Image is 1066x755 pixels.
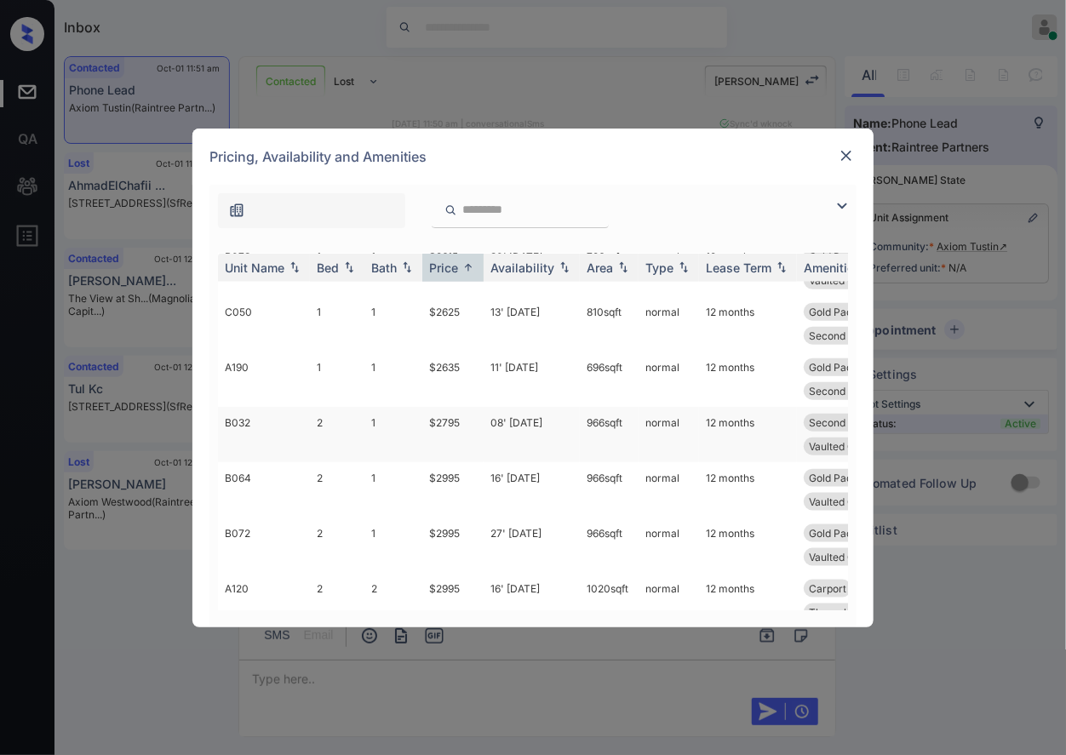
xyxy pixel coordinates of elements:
[422,573,484,628] td: $2995
[364,518,422,573] td: 1
[364,573,422,628] td: 2
[832,196,852,216] img: icon-zuma
[809,385,873,398] span: Second Floor
[809,582,846,595] span: Carport
[484,296,580,352] td: 13' [DATE]
[639,407,699,462] td: normal
[490,260,554,275] div: Availability
[639,352,699,407] td: normal
[218,518,310,573] td: B072
[615,261,632,273] img: sorting
[218,352,310,407] td: A190
[556,261,573,273] img: sorting
[809,306,894,318] span: Gold Package - ...
[422,462,484,518] td: $2995
[310,352,364,407] td: 1
[364,407,422,462] td: 1
[218,573,310,628] td: A120
[809,527,894,540] span: Gold Package - ...
[639,296,699,352] td: normal
[422,407,484,462] td: $2795
[398,261,416,273] img: sorting
[364,296,422,352] td: 1
[809,551,888,563] span: Vaulted Ceiling...
[317,260,339,275] div: Bed
[580,352,639,407] td: 696 sqft
[809,440,888,453] span: Vaulted Ceiling...
[675,261,692,273] img: sorting
[587,260,613,275] div: Area
[809,606,897,619] span: Throughout Plan...
[310,296,364,352] td: 1
[371,260,397,275] div: Bath
[639,573,699,628] td: normal
[429,260,458,275] div: Price
[422,518,484,573] td: $2995
[639,462,699,518] td: normal
[773,261,790,273] img: sorting
[218,407,310,462] td: B032
[310,573,364,628] td: 2
[228,202,245,219] img: icon-zuma
[484,407,580,462] td: 08' [DATE]
[484,352,580,407] td: 11' [DATE]
[699,296,797,352] td: 12 months
[310,407,364,462] td: 2
[580,296,639,352] td: 810 sqft
[341,261,358,273] img: sorting
[699,462,797,518] td: 12 months
[310,518,364,573] td: 2
[699,518,797,573] td: 12 months
[225,260,284,275] div: Unit Name
[809,472,894,484] span: Gold Package - ...
[310,462,364,518] td: 2
[422,352,484,407] td: $2635
[639,518,699,573] td: normal
[809,361,894,374] span: Gold Package - ...
[364,462,422,518] td: 1
[699,352,797,407] td: 12 months
[809,416,873,429] span: Second Floor
[804,260,861,275] div: Amenities
[809,329,873,342] span: Second Floor
[580,573,639,628] td: 1020 sqft
[484,518,580,573] td: 27' [DATE]
[444,203,457,218] img: icon-zuma
[645,260,673,275] div: Type
[460,261,477,274] img: sorting
[706,260,771,275] div: Lease Term
[364,352,422,407] td: 1
[192,129,874,185] div: Pricing, Availability and Amenities
[580,518,639,573] td: 966 sqft
[699,407,797,462] td: 12 months
[699,573,797,628] td: 12 months
[484,462,580,518] td: 16' [DATE]
[580,462,639,518] td: 966 sqft
[838,147,855,164] img: close
[422,296,484,352] td: $2625
[580,407,639,462] td: 966 sqft
[286,261,303,273] img: sorting
[218,296,310,352] td: C050
[809,495,888,508] span: Vaulted Ceiling...
[484,573,580,628] td: 16' [DATE]
[218,462,310,518] td: B064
